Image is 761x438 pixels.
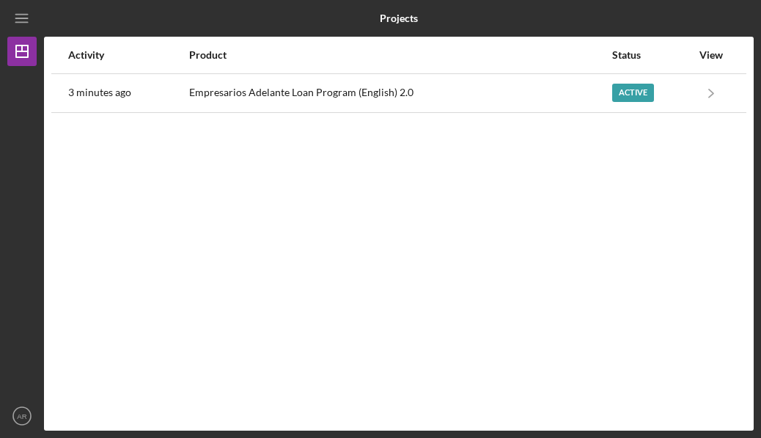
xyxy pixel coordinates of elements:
div: Active [612,84,654,102]
button: AR [7,401,37,431]
time: 2025-10-01 18:44 [68,87,131,98]
div: View [693,49,729,61]
b: Projects [380,12,418,24]
div: Product [189,49,611,61]
div: Activity [68,49,188,61]
div: Status [612,49,691,61]
text: AR [17,412,26,420]
div: Empresarios Adelante Loan Program (English) 2.0 [189,75,611,112]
